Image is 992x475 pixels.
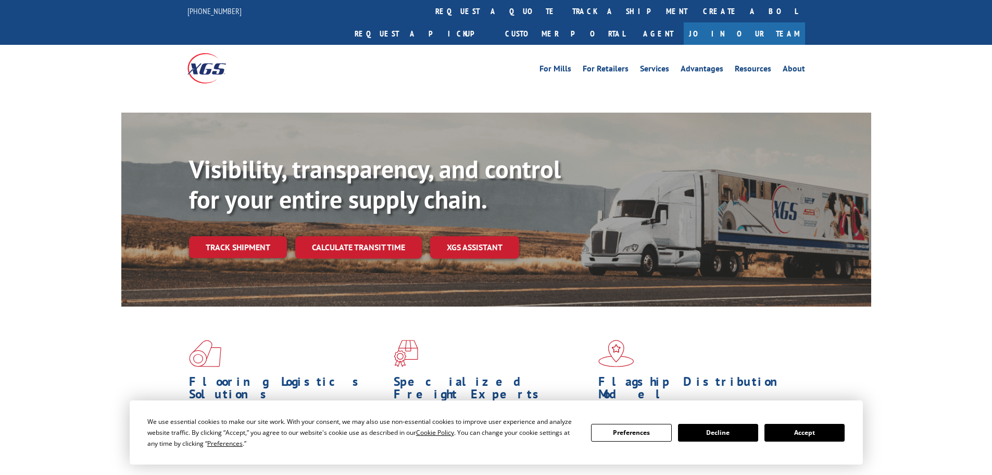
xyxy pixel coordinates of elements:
[783,65,805,76] a: About
[633,22,684,45] a: Agent
[147,416,579,449] div: We use essential cookies to make our site work. With your consent, we may also use non-essential ...
[598,375,795,406] h1: Flagship Distribution Model
[735,65,771,76] a: Resources
[591,424,671,442] button: Preferences
[640,65,669,76] a: Services
[394,375,591,406] h1: Specialized Freight Experts
[764,424,845,442] button: Accept
[430,236,519,259] a: XGS ASSISTANT
[678,424,758,442] button: Decline
[539,65,571,76] a: For Mills
[130,400,863,465] div: Cookie Consent Prompt
[394,340,418,367] img: xgs-icon-focused-on-flooring-red
[416,428,454,437] span: Cookie Policy
[207,439,243,448] span: Preferences
[598,340,634,367] img: xgs-icon-flagship-distribution-model-red
[187,6,242,16] a: [PHONE_NUMBER]
[347,22,497,45] a: Request a pickup
[189,375,386,406] h1: Flooring Logistics Solutions
[189,236,287,258] a: Track shipment
[189,153,561,215] b: Visibility, transparency, and control for your entire supply chain.
[295,236,422,259] a: Calculate transit time
[189,340,221,367] img: xgs-icon-total-supply-chain-intelligence-red
[684,22,805,45] a: Join Our Team
[681,65,723,76] a: Advantages
[583,65,629,76] a: For Retailers
[497,22,633,45] a: Customer Portal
